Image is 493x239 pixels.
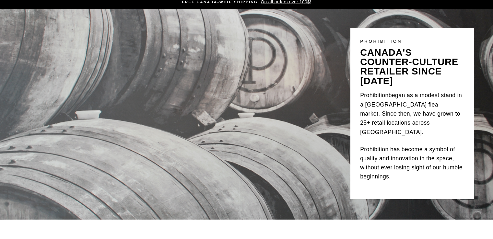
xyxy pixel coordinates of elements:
[360,91,464,137] p: began as a modest stand in a [GEOGRAPHIC_DATA] flea market. Since then, we have grown to 25+ reta...
[360,145,464,181] p: Prohibition has become a symbol of quality and innovation in the space, without ever losing sight...
[360,48,464,86] p: canada's counter-culture retailer since [DATE]
[360,91,389,100] a: Prohibition
[360,38,464,45] p: PROHIBITION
